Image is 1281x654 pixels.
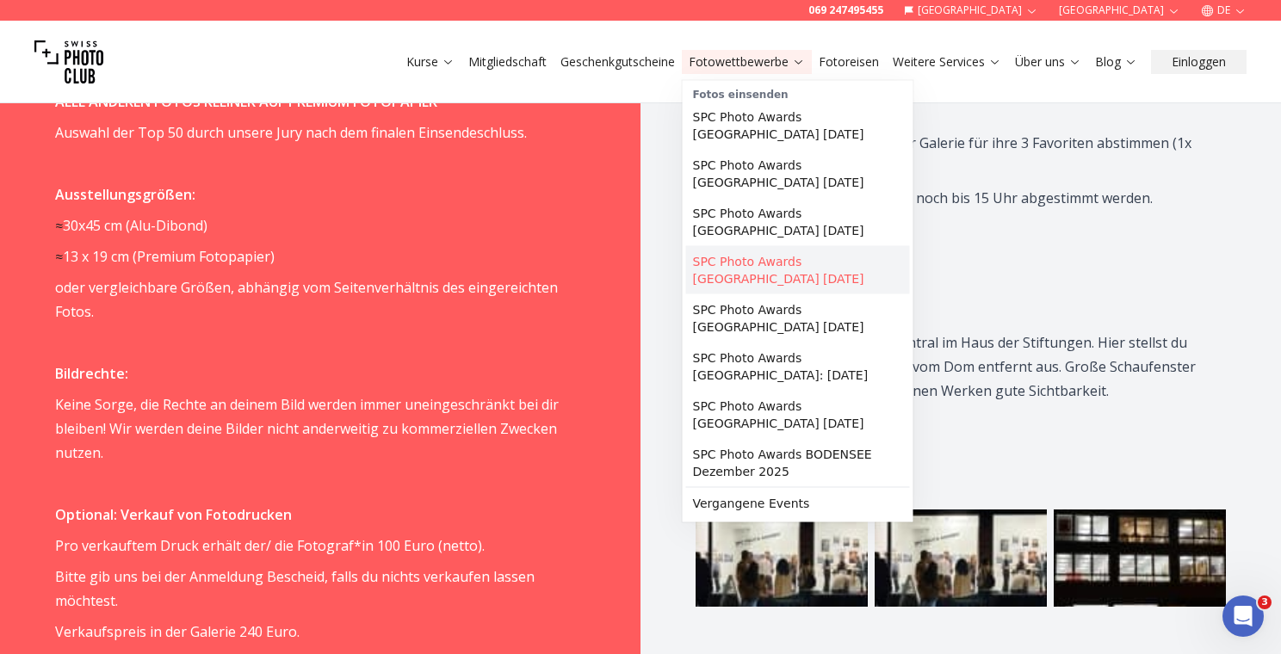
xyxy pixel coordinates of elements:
[1015,53,1081,71] a: Über uns
[696,186,1199,210] p: Am Tag der Preisverleihung kann noch bis 15 Uhr abgestimmt werden.
[55,395,559,462] span: Keine Sorge, die Rechte an deinem Bild werden immer uneingeschränkt bei dir bleiben! Wir werden d...
[686,391,910,439] a: SPC Photo Awards [GEOGRAPHIC_DATA] [DATE]
[812,50,886,74] button: Fotoreisen
[55,536,485,555] span: Pro verkauftem Druck erhält der/ die Fotograf*in 100 Euro (netto).
[55,505,292,524] strong: Optional: Verkauf von Fotodrucken
[55,216,63,235] span: ≈
[886,50,1008,74] button: Weitere Services
[696,131,1199,179] p: Alle Besucher*innen dürfen in der Galerie für ihre 3 Favoriten abstimmen (1x pro Ausstellung).
[808,3,883,17] a: 069 247495455
[34,28,103,96] img: Swiss photo club
[819,53,879,71] a: Fotoreisen
[686,439,910,487] a: SPC Photo Awards BODENSEE Dezember 2025
[554,50,682,74] button: Geschenkgutscheine
[686,342,910,391] a: SPC Photo Awards [GEOGRAPHIC_DATA]: [DATE]
[686,102,910,150] a: SPC Photo Awards [GEOGRAPHIC_DATA] [DATE]
[55,244,559,268] p: Premium Fotopapier)
[55,213,559,238] p: 30x45 cm (
[130,216,207,235] span: Alu-Dibond)
[686,246,910,294] a: SPC Photo Awards [GEOGRAPHIC_DATA] [DATE]
[406,53,455,71] a: Kurse
[55,620,559,644] p: Verkaufspreis in der Galerie 240 Euro.
[55,567,535,610] span: Bitte gib uns bei der Anmeldung Bescheid, falls du nichts verkaufen lassen möchtest.
[696,238,1226,265] h2: Location :
[63,247,137,266] span: 13 x 19 cm (
[686,198,910,246] a: SPC Photo Awards [GEOGRAPHIC_DATA] [DATE]
[696,330,1199,403] p: Die schöne Galerie liegt super zentral im Haus der Stiftungen. Hier stellst du deine Bilder nur e...
[560,53,675,71] a: Geschenkgutscheine
[55,123,527,142] span: Auswahl der Top 50 durch unsere Jury nach dem finalen Einsendeschluss.
[399,50,461,74] button: Kurse
[55,364,128,383] strong: Bildrechte:
[686,84,910,102] div: Fotos einsenden
[1151,50,1247,74] button: Einloggen
[461,50,554,74] button: Mitgliedschaft
[1008,50,1088,74] button: Über uns
[682,50,812,74] button: Fotowettbewerbe
[1088,50,1144,74] button: Blog
[893,53,1001,71] a: Weitere Services
[686,488,910,519] a: Vergangene Events
[689,53,805,71] a: Fotowettbewerbe
[1258,595,1272,609] span: 3
[55,185,195,204] strong: Ausstellungsgrößen:
[686,150,910,198] a: SPC Photo Awards [GEOGRAPHIC_DATA] [DATE]
[468,53,547,71] a: Mitgliedschaft
[696,441,1199,465] p: Adresse:
[55,247,63,266] span: ≈
[686,294,910,342] a: SPC Photo Awards [GEOGRAPHIC_DATA] [DATE]
[696,293,1199,320] h3: GALERIE SEIPPEL
[1222,595,1264,637] iframe: Intercom live chat
[55,278,558,321] span: oder vergleichbare Größen, abhängig vom Seitenverhältnis des eingereichten Fotos.
[1095,53,1137,71] a: Blog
